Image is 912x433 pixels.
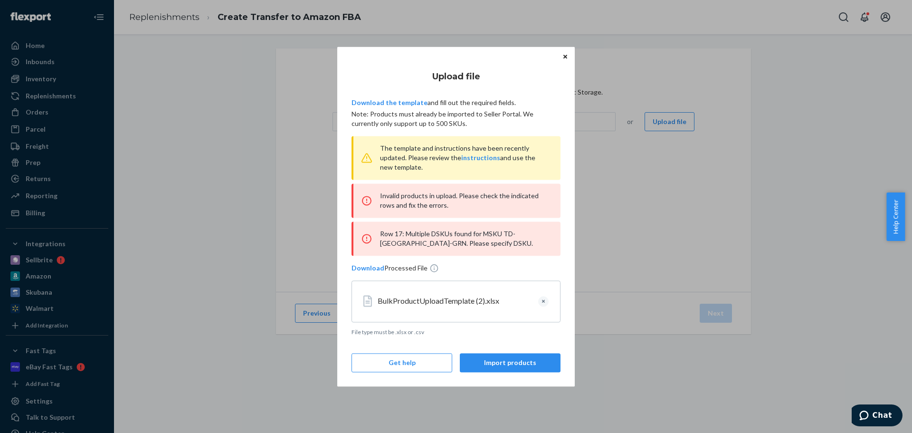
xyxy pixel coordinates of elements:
[380,144,549,172] p: The template and instructions have been recently updated. Please review the and use the new templ...
[351,98,427,106] a: Download the template
[351,264,384,272] a: Download
[351,183,560,218] div: Invalid products in upload. Please check the indicated rows and fix the errors.
[21,7,40,15] span: Chat
[351,70,560,83] h1: Upload file
[538,296,549,307] button: Clear
[351,353,452,372] button: Get help
[378,296,531,307] div: BulkProductUploadTemplate (2).xlsx
[461,154,500,162] a: instructions
[351,221,560,256] div: Row 17: Multiple DSKUs found for MSKU TD-[GEOGRAPHIC_DATA]-GRN. Please specify DSKU.
[351,263,427,273] p: Processed File
[351,328,560,336] p: File type must be .xlsx or .csv
[351,98,560,107] p: and fill out the required fields.
[560,51,570,62] button: Close
[460,353,560,372] button: Import products
[351,109,560,128] p: Note: Products must already be imported to Seller Portal. We currently only support up to 500 SKUs.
